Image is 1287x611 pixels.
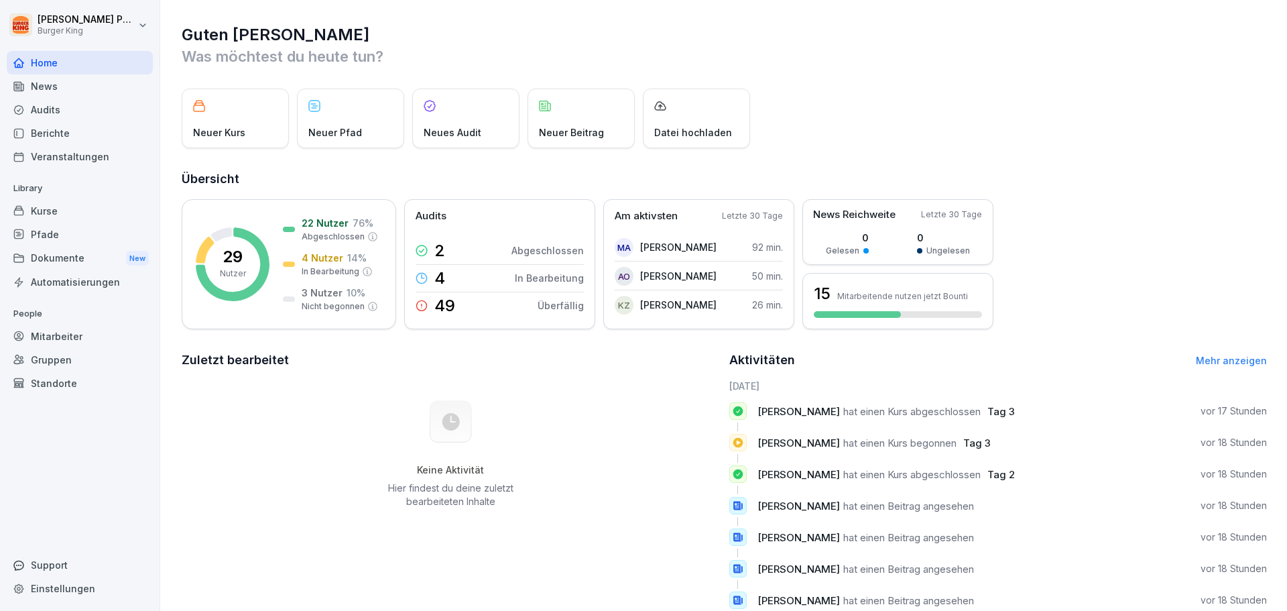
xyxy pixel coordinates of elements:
[921,209,982,221] p: Letzte 30 Tage
[1201,404,1267,418] p: vor 17 Stunden
[434,243,445,259] p: 2
[1201,531,1267,544] p: vor 18 Stunden
[347,286,365,300] p: 10 %
[757,531,840,544] span: [PERSON_NAME]
[302,300,365,313] p: Nicht begonnen
[729,379,1268,393] h6: [DATE]
[615,296,633,315] div: KZ
[752,298,783,312] p: 26 min.
[843,594,974,607] span: hat einen Beitrag angesehen
[843,563,974,575] span: hat einen Beitrag angesehen
[654,125,732,140] p: Datei hochladen
[515,271,584,285] p: In Bearbeitung
[416,209,446,224] p: Audits
[7,199,153,223] a: Kurse
[615,267,633,286] div: AO
[193,125,245,140] p: Neuer Kurs
[757,468,840,481] span: [PERSON_NAME]
[757,594,840,607] span: [PERSON_NAME]
[826,231,869,245] p: 0
[757,563,840,575] span: [PERSON_NAME]
[302,216,349,230] p: 22 Nutzer
[383,464,518,476] h5: Keine Aktivität
[7,121,153,145] a: Berichte
[1201,594,1267,607] p: vor 18 Stunden
[7,51,153,74] a: Home
[220,268,246,280] p: Nutzer
[223,249,243,265] p: 29
[729,351,795,370] h2: Aktivitäten
[308,125,362,140] p: Neuer Pfad
[843,405,981,418] span: hat einen Kurs abgeschlossen
[640,240,717,254] p: [PERSON_NAME]
[7,325,153,348] a: Mitarbeiter
[182,170,1267,188] h2: Übersicht
[757,500,840,512] span: [PERSON_NAME]
[424,125,481,140] p: Neues Audit
[615,209,678,224] p: Am aktivsten
[615,238,633,257] div: MA
[722,210,783,222] p: Letzte 30 Tage
[302,231,365,243] p: Abgeschlossen
[302,251,343,265] p: 4 Nutzer
[1201,499,1267,512] p: vor 18 Stunden
[38,14,135,25] p: [PERSON_NAME] Pecher
[7,348,153,372] a: Gruppen
[987,468,1015,481] span: Tag 2
[7,270,153,294] a: Automatisierungen
[1201,467,1267,481] p: vor 18 Stunden
[538,298,584,313] p: Überfällig
[963,437,991,449] span: Tag 3
[347,251,367,265] p: 14 %
[7,303,153,325] p: People
[1201,436,1267,449] p: vor 18 Stunden
[434,298,455,314] p: 49
[752,269,783,283] p: 50 min.
[353,216,373,230] p: 76 %
[843,531,974,544] span: hat einen Beitrag angesehen
[7,246,153,271] a: DokumenteNew
[7,74,153,98] a: News
[917,231,970,245] p: 0
[7,372,153,395] div: Standorte
[814,282,831,305] h3: 15
[1201,562,1267,575] p: vor 18 Stunden
[7,145,153,168] a: Veranstaltungen
[511,243,584,258] p: Abgeschlossen
[7,223,153,246] a: Pfade
[843,500,974,512] span: hat einen Beitrag angesehen
[7,98,153,121] a: Audits
[987,405,1015,418] span: Tag 3
[813,207,896,223] p: News Reichweite
[7,178,153,199] p: Library
[182,24,1267,46] h1: Guten [PERSON_NAME]
[38,26,135,36] p: Burger King
[640,269,717,283] p: [PERSON_NAME]
[843,437,957,449] span: hat einen Kurs begonnen
[7,553,153,577] div: Support
[837,291,968,301] p: Mitarbeitende nutzen jetzt Bounti
[182,351,720,370] h2: Zuletzt bearbeitet
[7,246,153,271] div: Dokumente
[302,266,359,278] p: In Bearbeitung
[126,251,149,266] div: New
[752,240,783,254] p: 92 min.
[539,125,604,140] p: Neuer Beitrag
[843,468,981,481] span: hat einen Kurs abgeschlossen
[826,245,859,257] p: Gelesen
[383,482,518,508] p: Hier findest du deine zuletzt bearbeiteten Inhalte
[302,286,343,300] p: 3 Nutzer
[7,577,153,600] a: Einstellungen
[434,270,445,286] p: 4
[757,405,840,418] span: [PERSON_NAME]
